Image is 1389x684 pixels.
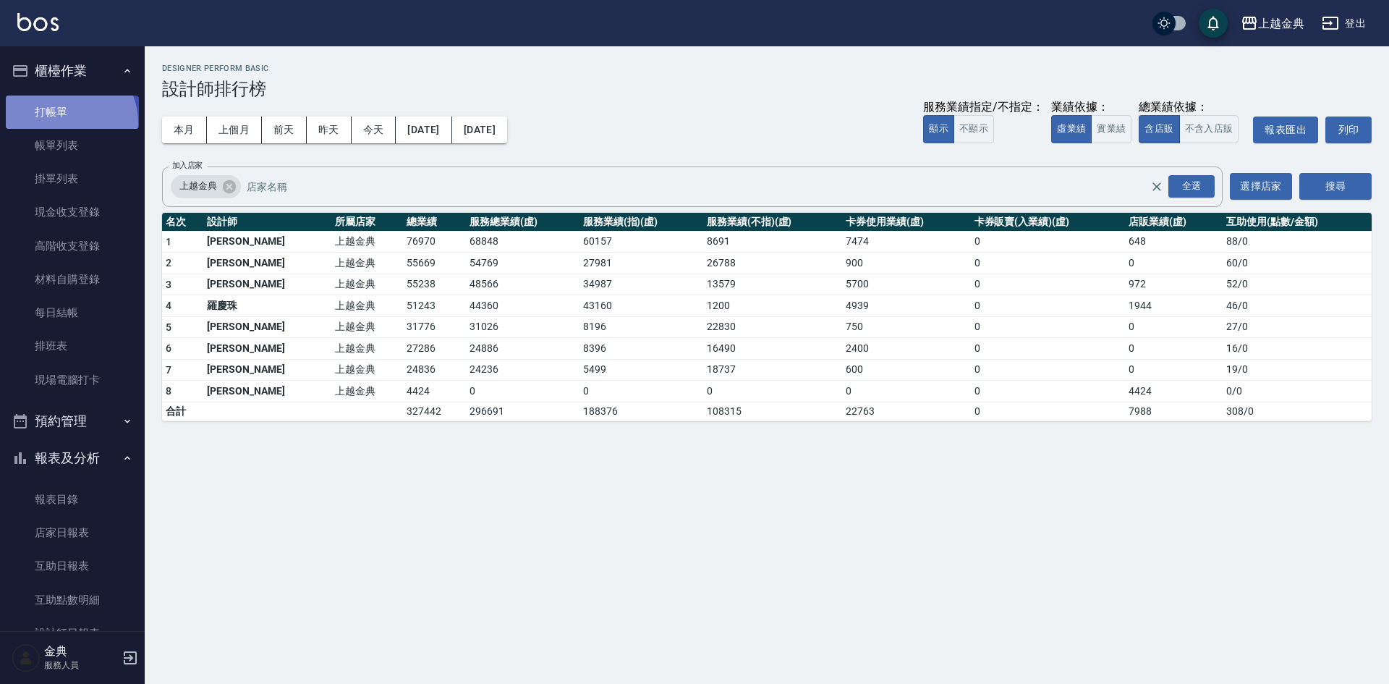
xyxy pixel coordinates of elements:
[1125,213,1223,232] th: 店販業績(虛)
[162,213,203,232] th: 名次
[1223,381,1372,402] td: 0 / 0
[971,213,1125,232] th: 卡券販賣(入業績)(虛)
[166,364,171,376] span: 7
[1125,295,1223,317] td: 1944
[166,385,171,397] span: 8
[466,402,579,421] td: 296691
[203,253,331,274] td: [PERSON_NAME]
[579,381,703,402] td: 0
[1051,100,1131,115] div: 業績依據：
[162,402,203,421] td: 合計
[1199,9,1228,38] button: save
[172,160,203,171] label: 加入店家
[1125,402,1223,421] td: 7988
[842,274,970,295] td: 5700
[466,381,579,402] td: 0
[579,338,703,360] td: 8396
[203,231,331,253] td: [PERSON_NAME]
[171,179,226,193] span: 上越金典
[262,117,307,143] button: 前天
[352,117,396,143] button: 今天
[842,338,970,360] td: 2400
[1223,231,1372,253] td: 88 / 0
[162,64,1372,73] h2: Designer Perform Basic
[162,117,207,143] button: 本月
[166,342,171,354] span: 6
[466,316,579,338] td: 31026
[6,402,139,440] button: 預約管理
[331,274,403,295] td: 上越金典
[207,117,262,143] button: 上個月
[452,117,507,143] button: [DATE]
[842,359,970,381] td: 600
[203,274,331,295] td: [PERSON_NAME]
[243,174,1176,199] input: 店家名稱
[579,274,703,295] td: 34987
[403,359,466,381] td: 24836
[403,231,466,253] td: 76970
[703,381,842,402] td: 0
[1258,14,1304,33] div: 上越金典
[466,359,579,381] td: 24236
[971,274,1125,295] td: 0
[703,295,842,317] td: 1200
[1179,115,1239,143] button: 不含入店販
[331,338,403,360] td: 上越金典
[6,162,139,195] a: 掛單列表
[6,516,139,549] a: 店家日報表
[1223,316,1372,338] td: 27 / 0
[923,115,954,143] button: 顯示
[1125,381,1223,402] td: 4424
[703,253,842,274] td: 26788
[1051,115,1092,143] button: 虛業績
[331,231,403,253] td: 上越金典
[331,359,403,381] td: 上越金典
[1139,100,1246,115] div: 總業績依據：
[579,316,703,338] td: 8196
[203,381,331,402] td: [PERSON_NAME]
[403,274,466,295] td: 55238
[579,402,703,421] td: 188376
[703,274,842,295] td: 13579
[203,359,331,381] td: [PERSON_NAME]
[6,329,139,363] a: 排班表
[44,644,118,659] h5: 金典
[1223,274,1372,295] td: 52 / 0
[1125,274,1223,295] td: 972
[971,359,1125,381] td: 0
[1125,359,1223,381] td: 0
[403,381,466,402] td: 4424
[12,643,41,672] img: Person
[466,231,579,253] td: 68848
[1253,117,1318,143] button: 報表匯出
[703,338,842,360] td: 16490
[203,295,331,317] td: 羅慶珠
[6,195,139,229] a: 現金收支登錄
[971,295,1125,317] td: 0
[1230,173,1292,200] button: 選擇店家
[971,402,1125,421] td: 0
[953,115,994,143] button: 不顯示
[331,295,403,317] td: 上越金典
[1223,402,1372,421] td: 308 / 0
[1235,9,1310,38] button: 上越金典
[6,363,139,397] a: 現場電腦打卡
[403,338,466,360] td: 27286
[203,316,331,338] td: [PERSON_NAME]
[579,213,703,232] th: 服務業績(指)(虛)
[166,321,171,333] span: 5
[331,253,403,274] td: 上越金典
[6,617,139,650] a: 設計師日報表
[1091,115,1131,143] button: 實業績
[703,213,842,232] th: 服務業績(不指)(虛)
[403,295,466,317] td: 51243
[466,295,579,317] td: 44360
[1165,172,1218,200] button: Open
[44,659,118,672] p: 服務人員
[971,316,1125,338] td: 0
[166,279,171,290] span: 3
[203,338,331,360] td: [PERSON_NAME]
[6,52,139,90] button: 櫃檯作業
[703,359,842,381] td: 18737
